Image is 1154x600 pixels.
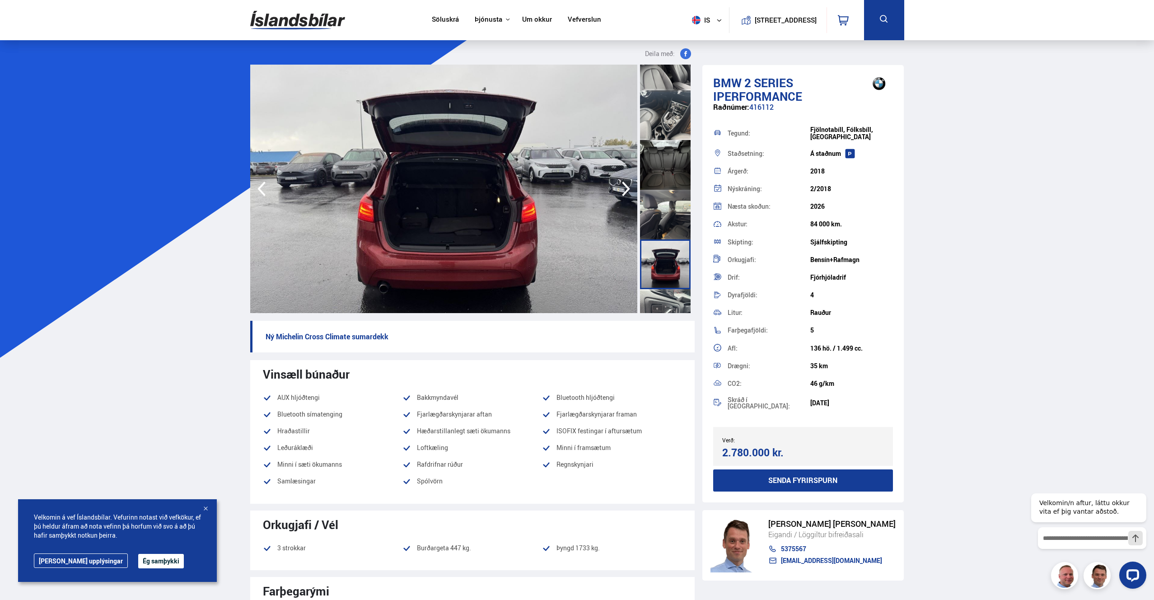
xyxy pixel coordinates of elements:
[645,48,675,59] span: Deila með:
[138,554,184,568] button: Ég samþykki
[710,518,759,572] img: FbJEzSuNWCJXmdc-.webp
[728,239,810,245] div: Skipting:
[263,367,682,381] div: Vinsæll búnaður
[810,362,893,370] div: 35 km
[713,103,893,121] div: 416112
[34,553,128,568] a: [PERSON_NAME] upplýsingar
[542,442,682,453] li: Minni í framsætum
[542,459,682,470] li: Regnskynjari
[810,291,893,299] div: 4
[728,221,810,227] div: Akstur:
[688,16,711,24] span: is
[728,186,810,192] div: Nýskráning:
[810,203,893,210] div: 2026
[713,75,802,104] span: 2 series IPERFORMANCE
[728,274,810,281] div: Drif:
[810,274,893,281] div: Fjórhjóladrif
[728,150,810,157] div: Staðsetning:
[734,7,822,33] a: [STREET_ADDRESS]
[250,5,345,35] img: G0Ugv5HjCgRt.svg
[522,15,552,25] a: Um okkur
[713,75,742,91] span: BMW
[728,363,810,369] div: Drægni:
[637,65,1024,313] img: 3654053.jpeg
[475,15,502,24] button: Þjónusta
[402,543,542,553] li: Burðargeta 447 kg.
[810,399,893,407] div: [DATE]
[728,380,810,387] div: CO2:
[810,150,893,157] div: Á staðnum
[768,545,896,553] a: 5375567
[810,256,893,263] div: Bensín+Rafmagn
[263,426,402,436] li: Hraðastillir
[810,239,893,246] div: Sjálfskipting
[810,185,893,192] div: 2/2018
[728,292,810,298] div: Dyrafjöldi:
[263,543,402,553] li: 3 strokkar
[810,309,893,316] div: Rauður
[542,543,682,559] li: Þyngd 1733 kg.
[692,16,701,24] img: svg+xml;base64,PHN2ZyB4bWxucz0iaHR0cDovL3d3dy53My5vcmcvMjAwMC9zdmciIHdpZHRoPSI1MTIiIGhlaWdodD0iNT...
[402,409,542,420] li: Fjarlægðarskynjarar aftan
[402,476,542,492] li: Spólvörn
[728,309,810,316] div: Litur:
[728,345,810,352] div: Afl:
[568,15,601,25] a: Vefverslun
[728,130,810,136] div: Tegund:
[1024,477,1150,596] iframe: LiveChat chat widget
[768,529,896,540] div: Eigandi / Löggiltur bifreiðasali
[542,392,682,403] li: Bluetooth hljóðtengi
[263,584,682,598] div: Farþegarými
[542,426,682,436] li: ISOFIX festingar í aftursætum
[728,203,810,210] div: Næsta skoðun:
[402,459,542,470] li: Rafdrifnar rúður
[728,327,810,333] div: Farþegafjöldi:
[713,469,893,492] button: Senda fyrirspurn
[263,392,402,403] li: AUX hljóðtengi
[768,557,896,564] a: [EMAIL_ADDRESS][DOMAIN_NAME]
[263,518,682,531] div: Orkugjafi / Vél
[263,409,402,420] li: Bluetooth símatenging
[810,327,893,334] div: 5
[861,70,897,98] img: brand logo
[263,476,402,487] li: Samlæsingar
[688,7,729,33] button: is
[722,446,800,459] div: 2.780.000 kr.
[250,65,637,313] img: 3654052.jpeg
[263,459,402,470] li: Minni í sæti ökumanns
[810,220,893,228] div: 84 000 km.
[728,168,810,174] div: Árgerð:
[810,345,893,352] div: 136 hö. / 1.499 cc.
[402,392,542,403] li: Bakkmyndavél
[728,397,810,409] div: Skráð í [GEOGRAPHIC_DATA]:
[758,16,813,24] button: [STREET_ADDRESS]
[542,409,682,420] li: Fjarlægðarskynjarar framan
[34,513,201,540] span: Velkomin á vef Íslandsbílar. Vefurinn notast við vefkökur, ef þú heldur áfram að nota vefinn þá h...
[722,437,803,443] div: Verð:
[402,426,542,436] li: Hæðarstillanlegt sæti ökumanns
[810,168,893,175] div: 2018
[810,126,893,141] div: Fjölnotabíll, Fólksbíll, [GEOGRAPHIC_DATA]
[250,321,695,352] p: Ný Michelin Cross Climate sumardekk
[641,48,695,59] button: Deila með:
[768,519,896,529] div: [PERSON_NAME] [PERSON_NAME]
[713,102,749,112] span: Raðnúmer:
[810,380,893,387] div: 46 g/km
[402,442,542,453] li: Loftkæling
[432,15,459,25] a: Söluskrá
[728,257,810,263] div: Orkugjafi:
[263,442,402,453] li: Leðuráklæði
